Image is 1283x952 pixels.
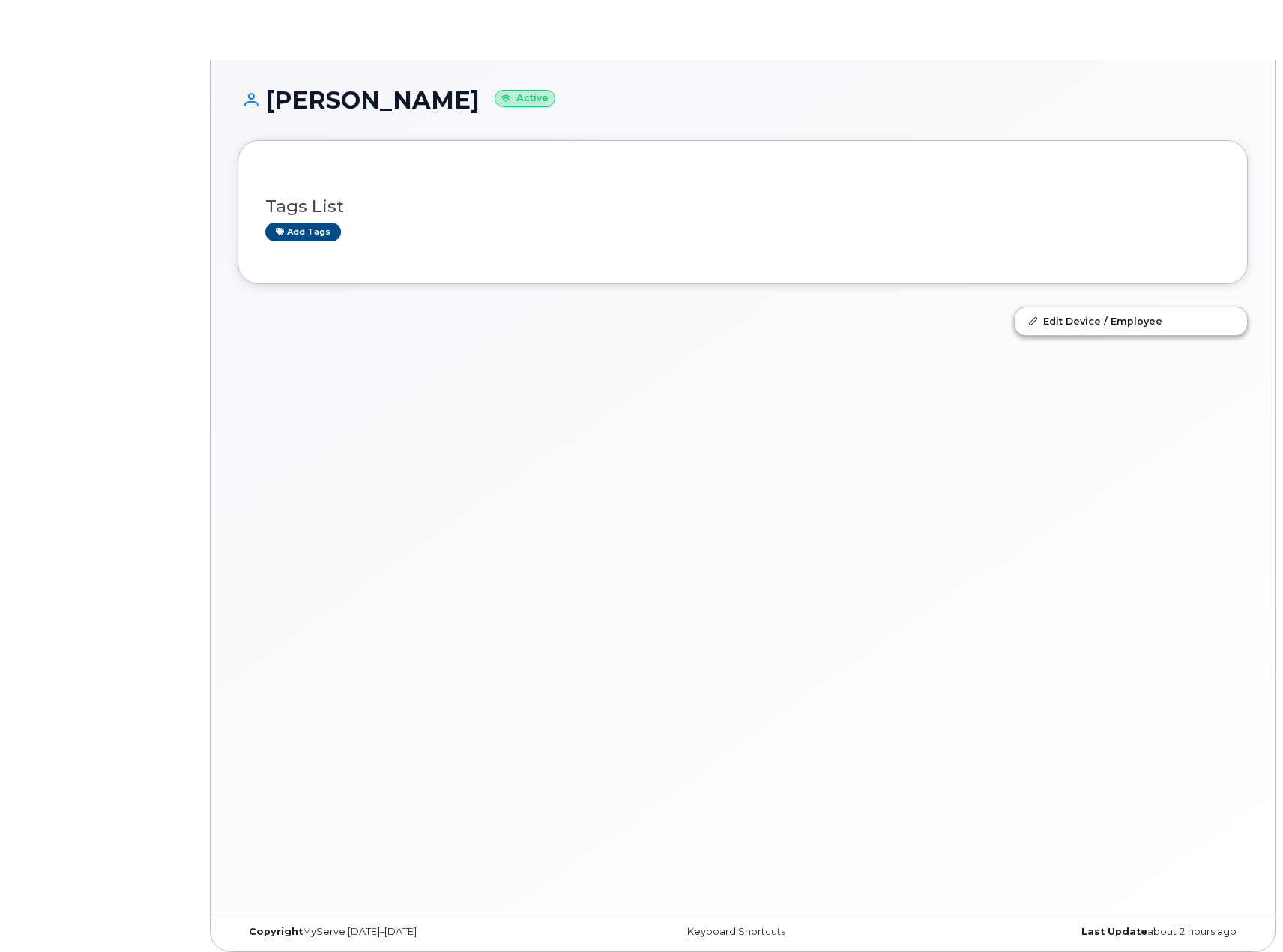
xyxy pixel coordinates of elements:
strong: Copyright [249,926,303,937]
a: Edit Device / Employee [1015,307,1247,334]
div: MyServe [DATE]–[DATE] [238,926,574,938]
small: Active [495,90,555,107]
h1: [PERSON_NAME] [238,87,1248,113]
div: about 2 hours ago [911,926,1248,938]
strong: Last Update [1081,926,1147,937]
a: Keyboard Shortcuts [687,926,785,937]
a: Add tags [265,223,341,241]
h3: Tags List [265,197,1220,216]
